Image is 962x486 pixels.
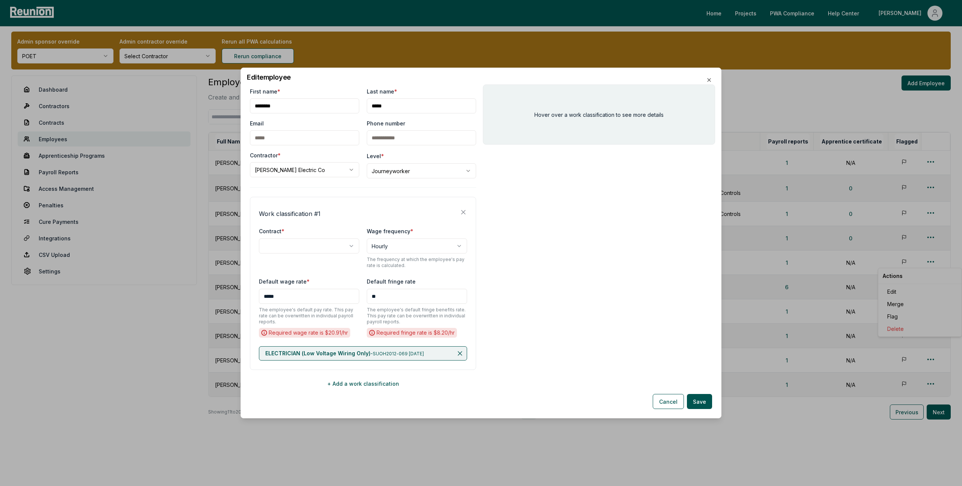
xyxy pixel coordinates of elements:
button: Cancel [653,394,684,409]
p: The employee's default fringe benefits rate. This pay rate can be overwritten in individual payro... [367,307,467,325]
button: Save [687,394,712,409]
button: + Add a work classification [250,376,476,391]
label: Email [250,119,264,127]
label: Default fringe rate [367,278,416,285]
span: ELECTRICIAN (Low Voltage Wiring Only) [265,350,371,356]
label: Contractor [250,151,281,159]
p: Hover over a work classification to see more details [534,110,664,118]
h4: Work classification # 1 [259,209,321,218]
p: The frequency at which the employee's pay rate is calculated. [367,257,467,269]
label: Last name [367,88,397,95]
label: Default wage rate [259,278,310,285]
span: SUOH2012-069 [DATE] [373,351,424,356]
h2: Edit employee [247,74,715,81]
p: - [265,350,424,357]
div: Required wage rate is $ 20.91 /hr [259,328,350,338]
label: First name [250,88,280,95]
label: Level [367,153,384,159]
p: The employee's default pay rate. This pay rate can be overwritten in individual payroll reports. [259,307,359,325]
div: Required fringe rate is $ 8.20 /hr [367,328,457,338]
label: Contract [259,228,284,234]
label: Phone number [367,119,405,127]
label: Wage frequency [367,228,413,234]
